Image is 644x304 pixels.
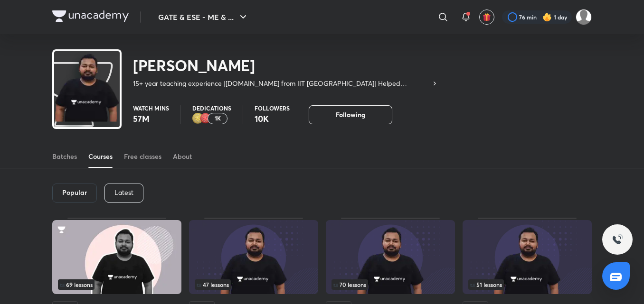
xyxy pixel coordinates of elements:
[195,279,313,290] div: left
[542,12,552,22] img: streak
[60,282,93,287] span: 69 lessons
[331,279,449,290] div: left
[173,145,192,168] a: About
[52,10,129,22] img: Company Logo
[331,279,449,290] div: infosection
[52,152,77,161] div: Batches
[189,220,318,294] img: Thumbnail
[470,282,502,287] span: 51 lessons
[195,279,313,290] div: infosection
[88,152,113,161] div: Courses
[309,105,392,124] button: Following
[88,145,113,168] a: Courses
[58,279,176,290] div: infocontainer
[200,113,211,124] img: educator badge1
[483,13,491,21] img: avatar
[52,145,77,168] a: Batches
[192,113,204,124] img: educator badge2
[331,279,449,290] div: infocontainer
[124,152,161,161] div: Free classes
[114,189,133,196] p: Latest
[197,282,229,287] span: 47 lessons
[215,115,221,122] p: 1K
[133,105,169,111] p: Watch mins
[576,9,592,25] img: pradhap B
[468,279,586,290] div: infocontainer
[463,220,592,294] img: Thumbnail
[133,79,431,88] p: 15+ year teaching experience |[DOMAIN_NAME] from IIT [GEOGRAPHIC_DATA]| Helped thousands of stude...
[133,56,438,75] h2: [PERSON_NAME]
[62,189,87,196] h6: Popular
[326,220,455,294] img: Thumbnail
[336,110,365,120] span: Following
[152,8,255,27] button: GATE & ESE - ME & ...
[479,9,494,25] button: avatar
[195,279,313,290] div: infocontainer
[173,152,192,161] div: About
[333,282,366,287] span: 70 lessons
[468,279,586,290] div: infosection
[124,145,161,168] a: Free classes
[255,105,290,111] p: Followers
[612,234,623,245] img: ttu
[192,105,231,111] p: Dedications
[255,113,290,124] p: 10K
[52,10,129,24] a: Company Logo
[468,279,586,290] div: left
[133,113,169,124] p: 57M
[58,279,176,290] div: left
[58,279,176,290] div: infosection
[52,220,181,294] img: Thumbnail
